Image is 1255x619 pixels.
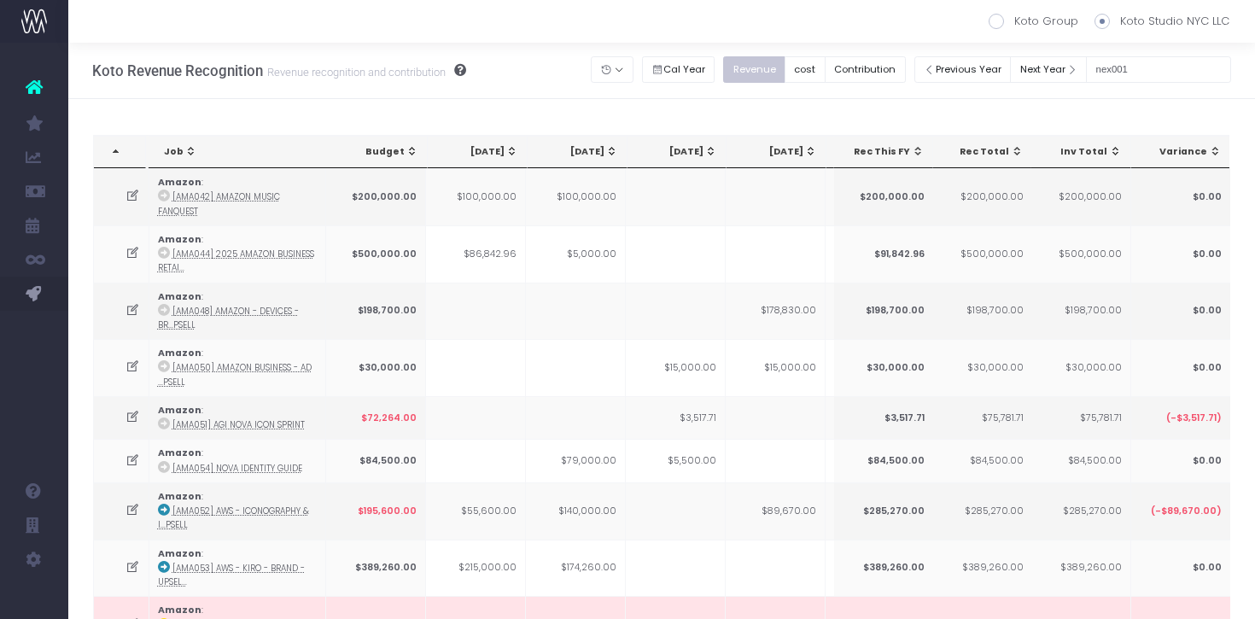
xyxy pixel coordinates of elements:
div: Job [164,145,321,159]
td: $198,700.00 [833,283,933,340]
label: Koto Group [989,13,1078,30]
td: : [149,339,326,396]
th: Inv Total: activate to sort column ascending [1031,136,1131,168]
td: $84,500.00 [326,439,426,482]
td: : [149,168,326,225]
td: $215,000.00 [426,540,526,597]
td: $200,000.00 [932,168,1032,225]
th: Jul 25: activate to sort column ascending [727,136,826,168]
td: $140,000.00 [526,482,626,540]
strong: Amazon [158,547,201,560]
abbr: [AMA051] AGI Nova Icon Sprint [172,419,305,430]
td: $0.00 [1130,339,1230,396]
abbr: [AMA053] AWS - Kiro - Brand - Upsell [158,563,305,587]
button: cost [785,56,826,83]
td: $89,670.00 [726,482,826,540]
td: $55,600.00 [426,482,526,540]
td: $5,000.00 [526,225,626,283]
td: $285,270.00 [1030,482,1130,540]
td: $389,260.00 [1030,540,1130,597]
div: [DATE] [643,145,718,159]
td: $200,000.00 [326,168,426,225]
td: $198,700.00 [1030,283,1130,340]
button: Contribution [825,56,906,83]
strong: Amazon [158,447,201,459]
td: $75,781.71 [1030,396,1130,439]
td: : [149,540,326,597]
div: [DATE] [742,145,817,159]
td: $91,842.96 [833,225,933,283]
button: Previous Year [914,56,1012,83]
td: $500,000.00 [932,225,1032,283]
th: Rec This FY: activate to sort column ascending [834,136,934,168]
small: Revenue recognition and contribution [263,62,446,79]
td: : [149,396,326,439]
td: $84,500.00 [833,439,933,482]
div: Budget [343,145,418,159]
strong: Amazon [158,404,201,417]
strong: Amazon [158,176,201,189]
td: $30,000.00 [833,339,933,396]
h3: Koto Revenue Recognition [92,62,466,79]
td: $5,500.00 [626,439,726,482]
td: : [149,225,326,283]
td: $75,781.71 [932,396,1032,439]
button: Next Year [1010,56,1087,83]
div: Small button group [642,52,724,87]
td: $285,270.00 [932,482,1032,540]
input: Search... [1086,56,1231,83]
th: Jun 25: activate to sort column ascending [627,136,727,168]
strong: Amazon [158,490,201,503]
div: [DATE] [443,145,518,159]
td: : [149,439,326,482]
div: Variance [1146,145,1221,159]
td: $200,000.00 [1030,168,1130,225]
button: Revenue [723,56,785,83]
strong: Amazon [158,290,201,303]
td: $15,000.00 [726,339,826,396]
td: $285,270.00 [833,482,933,540]
td: $3,517.71 [626,396,726,439]
td: : [149,283,326,340]
span: (-$89,670.00) [1150,505,1221,518]
div: [DATE] [543,145,618,159]
th: Job: activate to sort column ascending [149,136,330,168]
td: $19,870.00 [826,283,925,340]
td: $84,500.00 [932,439,1032,482]
td: $72,264.00 [326,396,426,439]
th: Budget: activate to sort column ascending [328,136,428,168]
abbr: [AMA054] Nova Identity Guide [172,463,302,474]
td: $0.00 [1130,168,1230,225]
td: $86,842.96 [426,225,526,283]
abbr: [AMA050] Amazon Business - Ad Hoc Support - Brand - Upsell [158,362,312,387]
td: $389,260.00 [932,540,1032,597]
td: $0.00 [1130,540,1230,597]
td: $30,000.00 [326,339,426,396]
div: Inv Total [1047,145,1122,159]
td: $389,260.00 [326,540,426,597]
td: $100,000.00 [526,168,626,225]
abbr: [AMA048] Amazon - Devices - Brand - Upsell [158,306,299,330]
th: : activate to sort column descending [94,136,146,168]
abbr: [AMA052] AWS - Iconography & Illustration - Brand - Upsell [158,505,309,530]
th: Apr 25: activate to sort column ascending [428,136,528,168]
th: Rec Total: activate to sort column ascending [933,136,1033,168]
td: $84,500.00 [1030,439,1130,482]
td: $30,000.00 [932,339,1032,396]
td: $389,260.00 [833,540,933,597]
img: images/default_profile_image.png [21,585,47,610]
label: Koto Studio NYC LLC [1094,13,1229,30]
div: Rec Total [949,145,1024,159]
div: Small button group [723,52,914,87]
td: $0.00 [1130,283,1230,340]
td: $198,700.00 [326,283,426,340]
th: May 25: activate to sort column ascending [528,136,627,168]
abbr: [AMA042] Amazon Music FanQuest [158,191,280,216]
td: $500,000.00 [326,225,426,283]
th: Aug 25: activate to sort column ascending [826,136,926,168]
strong: Amazon [158,604,201,616]
td: $500,000.00 [1030,225,1130,283]
div: Rec This FY [849,145,925,159]
th: Variance: activate to sort column ascending [1130,136,1230,168]
td: $15,000.00 [626,339,726,396]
